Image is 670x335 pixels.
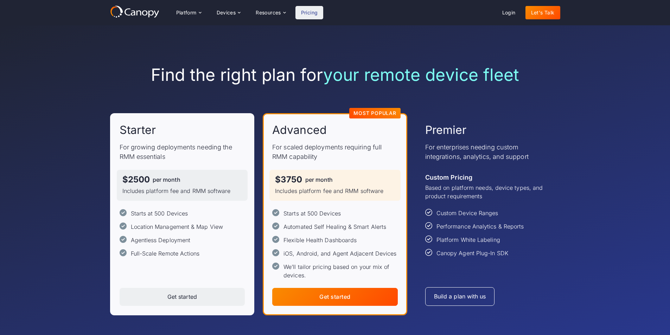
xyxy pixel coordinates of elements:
[122,175,150,184] div: $2500
[425,173,472,182] div: Custom Pricing
[425,123,467,137] h2: Premier
[425,287,495,306] a: Build a plan with us
[176,10,197,15] div: Platform
[272,142,398,161] p: For scaled deployments requiring full RMM capability
[120,288,245,306] a: Get started
[256,10,281,15] div: Resources
[110,65,560,85] h1: Find the right plan for
[217,10,236,15] div: Devices
[120,123,156,137] h2: Starter
[305,177,333,182] div: per month
[171,6,207,20] div: Platform
[425,142,551,161] p: For enterprises needing custom integrations, analytics, and support
[323,64,519,85] span: your remote device fleet
[319,294,350,300] div: Get started
[250,6,291,20] div: Resources
[131,249,200,258] div: Full-Scale Remote Actions
[272,123,327,137] h2: Advanced
[131,236,191,244] div: Agentless Deployment
[283,209,341,218] div: Starts at 500 Devices
[525,6,560,19] a: Let's Talk
[272,288,398,306] a: Get started
[434,293,486,300] div: Build a plan with us
[436,249,508,257] div: Canopy Agent Plug-In SDK
[283,223,386,231] div: Automated Self Healing & Smart Alerts
[353,111,396,116] div: Most Popular
[283,249,396,258] div: iOS, Android, and Agent Adjacent Devices
[120,142,245,161] p: For growing deployments needing the RMM essentials
[153,177,180,182] div: per month
[436,209,498,217] div: Custom Device Ranges
[275,187,395,195] p: Includes platform fee and RMM software
[283,263,398,279] div: We’ll tailor pricing based on your mix of devices.
[211,6,246,20] div: Devices
[167,294,197,300] div: Get started
[131,209,188,218] div: Starts at 500 Devices
[425,183,551,200] p: Based on platform needs, device types, and product requirements
[497,6,521,19] a: Login
[275,175,302,184] div: $3750
[295,6,324,19] a: Pricing
[283,236,357,244] div: Flexible Health Dashboards
[436,222,524,231] div: Performance Analytics & Reports
[436,236,500,244] div: Platform White Labeling
[122,187,242,195] p: Includes platform fee and RMM software
[131,223,223,231] div: Location Management & Map View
